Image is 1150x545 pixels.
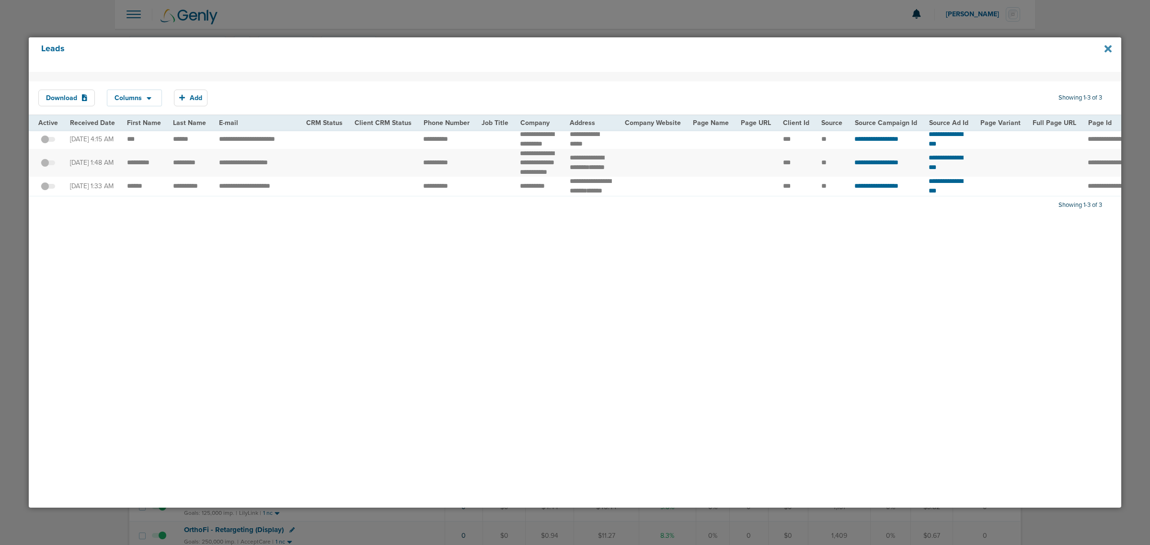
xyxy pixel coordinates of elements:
[1058,94,1102,102] span: Showing 1-3 of 3
[855,119,917,127] span: Source Campaign Id
[64,149,121,177] td: [DATE] 1:48 AM
[115,95,142,102] span: Columns
[687,115,735,130] th: Page Name
[475,115,514,130] th: Job Title
[306,119,343,127] span: CRM Status
[190,94,202,102] span: Add
[348,115,417,130] th: Client CRM Status
[38,119,58,127] span: Active
[619,115,687,130] th: Company Website
[127,119,161,127] span: First Name
[974,115,1026,130] th: Page Variant
[174,90,207,106] button: Add
[741,119,771,127] span: Page URL
[821,119,842,127] span: Source
[173,119,206,127] span: Last Name
[219,119,238,127] span: E-mail
[783,119,809,127] span: Client Id
[514,115,564,130] th: Company
[41,44,1005,66] h4: Leads
[70,119,115,127] span: Received Date
[1026,115,1082,130] th: Full Page URL
[64,130,121,148] td: [DATE] 4:15 AM
[64,177,121,196] td: [DATE] 1:33 AM
[1058,201,1102,209] span: Showing 1-3 of 3
[424,119,470,127] span: Phone Number
[564,115,619,130] th: Address
[929,119,968,127] span: Source Ad Id
[38,90,95,106] button: Download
